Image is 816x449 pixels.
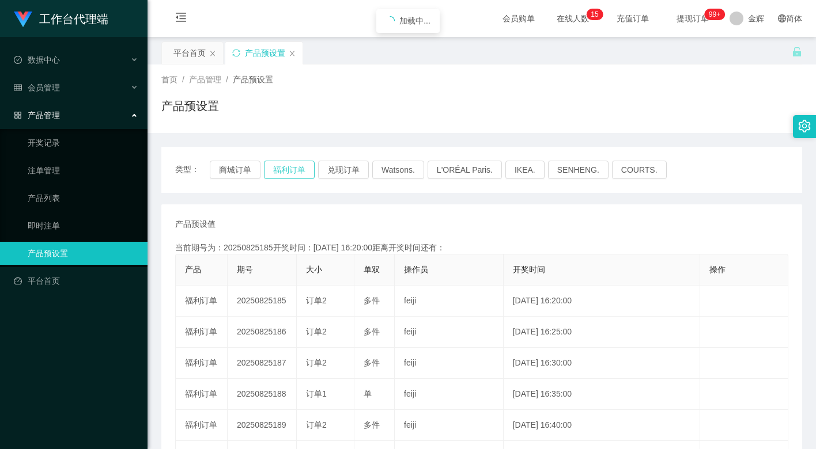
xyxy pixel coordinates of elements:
[399,16,430,25] span: 加载中...
[173,42,206,64] div: 平台首页
[364,358,380,367] span: 多件
[233,75,273,84] span: 产品预设置
[14,83,22,92] i: 图标: table
[228,410,297,441] td: 20250825189
[704,9,725,20] sup: 959
[28,187,138,210] a: 产品列表
[228,286,297,317] td: 20250825185
[14,111,22,119] i: 图标: appstore-o
[185,265,201,274] span: 产品
[176,317,228,348] td: 福利订单
[245,42,285,64] div: 产品预设置
[175,242,788,254] div: 当前期号为：20250825185开奖时间：[DATE] 16:20:00距离开奖时间还有：
[161,97,219,115] h1: 产品预设置
[289,50,296,57] i: 图标: close
[504,317,700,348] td: [DATE] 16:25:00
[28,242,138,265] a: 产品预设置
[14,56,22,64] i: 图标: check-circle-o
[306,358,327,367] span: 订单2
[386,16,395,25] i: icon: loading
[671,14,715,22] span: 提现订单
[548,161,609,179] button: SENHENG.
[364,327,380,336] span: 多件
[364,389,372,398] span: 单
[395,410,504,441] td: feiji
[591,9,595,20] p: 1
[264,161,315,179] button: 福利订单
[504,286,700,317] td: [DATE] 16:20:00
[395,317,504,348] td: feiji
[364,265,380,274] span: 单双
[586,9,603,20] sup: 15
[228,317,297,348] td: 20250825186
[395,348,504,379] td: feiji
[28,131,138,154] a: 开奖记录
[161,75,177,84] span: 首页
[189,75,221,84] span: 产品管理
[175,218,216,230] span: 产品预设值
[232,49,240,57] i: 图标: sync
[14,14,108,23] a: 工作台代理端
[504,410,700,441] td: [DATE] 16:40:00
[14,111,60,120] span: 产品管理
[28,214,138,237] a: 即时注单
[428,161,502,179] button: L'ORÉAL Paris.
[364,420,380,429] span: 多件
[798,120,811,132] i: 图标: setting
[505,161,545,179] button: IKEA.
[504,379,700,410] td: [DATE] 16:35:00
[395,286,504,317] td: feiji
[226,75,228,84] span: /
[306,265,322,274] span: 大小
[175,161,210,179] span: 类型：
[228,348,297,379] td: 20250825187
[176,410,228,441] td: 福利订单
[513,265,545,274] span: 开奖时间
[28,159,138,182] a: 注单管理
[612,161,667,179] button: COURTS.
[14,83,60,92] span: 会员管理
[161,1,201,37] i: 图标: menu-fold
[372,161,424,179] button: Watsons.
[39,1,108,37] h1: 工作台代理端
[611,14,655,22] span: 充值订单
[778,14,786,22] i: 图标: global
[306,327,327,336] span: 订单2
[395,379,504,410] td: feiji
[595,9,599,20] p: 5
[176,348,228,379] td: 福利订单
[551,14,595,22] span: 在线人数
[709,265,726,274] span: 操作
[14,269,138,292] a: 图标: dashboard平台首页
[792,47,802,57] i: 图标: unlock
[237,265,253,274] span: 期号
[364,296,380,305] span: 多件
[14,55,60,64] span: 数据中心
[14,12,32,28] img: logo.9652507e.png
[210,161,260,179] button: 商城订单
[228,379,297,410] td: 20250825188
[176,379,228,410] td: 福利订单
[209,50,216,57] i: 图标: close
[318,161,369,179] button: 兑现订单
[176,286,228,317] td: 福利订单
[404,265,428,274] span: 操作员
[504,348,700,379] td: [DATE] 16:30:00
[306,420,327,429] span: 订单2
[306,389,327,398] span: 订单1
[182,75,184,84] span: /
[306,296,327,305] span: 订单2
